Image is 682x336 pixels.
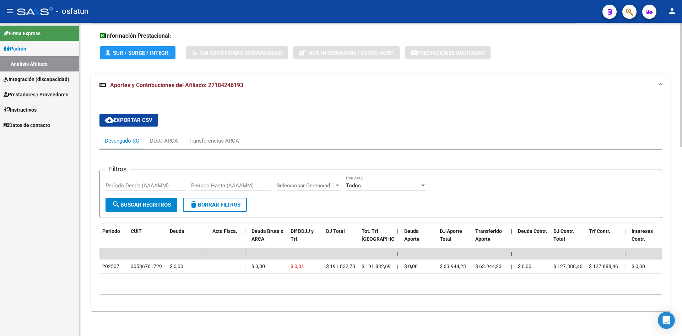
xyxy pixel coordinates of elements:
span: Exportar CSV [105,117,152,123]
span: | [397,228,399,234]
span: $ 127.888,46 [553,263,583,269]
span: | [397,263,398,269]
span: $ 191.832,70 [326,263,355,269]
span: | [244,228,246,234]
span: SUR / SURGE / INTEGR. [113,50,170,56]
datatable-header-cell: | [242,224,249,255]
datatable-header-cell: Trf Contr. [586,224,622,255]
span: | [205,251,207,257]
datatable-header-cell: DJ Total [323,224,359,255]
datatable-header-cell: DJ Contr. Total [551,224,586,255]
datatable-header-cell: Deuda Contr. [515,224,551,255]
mat-icon: cloud_download [105,116,114,124]
span: Acta Fisca. [212,228,237,234]
button: Sin Certificado Discapacidad [186,46,288,59]
span: DJ Contr. Total [553,228,574,242]
span: | [624,251,626,257]
span: - osfatun [56,4,88,19]
span: Tot. Trf. [GEOGRAPHIC_DATA] [362,228,410,242]
datatable-header-cell: Intereses Contr. [629,224,664,255]
span: DJ Total [326,228,345,234]
span: | [244,251,246,257]
button: Prestaciones Auditadas [405,46,491,59]
span: | [244,263,245,269]
span: $ 191.832,69 [362,263,391,269]
span: $ 0,00 [170,263,183,269]
datatable-header-cell: Deuda [167,224,202,255]
mat-icon: search [112,200,120,209]
span: | [624,228,626,234]
datatable-header-cell: | [394,224,401,255]
datatable-header-cell: Acta Fisca. [210,224,242,255]
span: Deuda [170,228,184,234]
span: DJ Aporte Total [440,228,462,242]
span: $ 0,00 [404,263,418,269]
span: Buscar Registros [112,202,171,208]
button: Borrar Filtros [183,198,247,212]
div: Aportes y Contribuciones del Afiliado: 27184246193 [91,97,671,311]
span: Not. Internacion / Censo Hosp. [308,50,394,56]
span: | [511,251,512,257]
div: Transferencias ARCA [189,137,239,145]
span: Borrar Filtros [189,202,240,208]
mat-icon: delete [189,200,198,209]
span: Período [102,228,120,234]
span: $ 0,01 [291,263,304,269]
span: Intereses Contr. [632,228,653,242]
span: $ 0,00 [632,263,645,269]
span: $ 0,00 [251,263,265,269]
span: Integración (discapacidad) [4,75,69,83]
datatable-header-cell: Deuda Aporte [401,224,437,255]
span: Deuda Bruta x ARCA [251,228,283,242]
span: $ 127.888,46 [589,263,618,269]
span: Padrón [4,45,26,53]
button: SUR / SURGE / INTEGR. [100,46,175,59]
span: CUIT [131,228,142,234]
span: Deuda Aporte [404,228,420,242]
span: Todos [346,182,361,189]
datatable-header-cell: | [202,224,210,255]
span: | [397,251,399,257]
span: Prestadores / Proveedores [4,91,68,98]
datatable-header-cell: | [622,224,629,255]
span: | [511,228,512,234]
datatable-header-cell: Tot. Trf. Bruto [359,224,394,255]
datatable-header-cell: Período [99,224,128,255]
span: Firma Express [4,30,40,37]
button: Buscar Registros [105,198,177,212]
span: | [205,228,207,234]
mat-icon: menu [6,7,14,15]
span: Transferido Aporte [475,228,502,242]
span: | [205,263,206,269]
div: Open Intercom Messenger [658,312,675,329]
datatable-header-cell: Transferido Aporte [472,224,508,255]
span: | [511,263,512,269]
span: Datos de contacto [4,121,50,129]
span: Aportes y Contribuciones del Afiliado: 27184246193 [110,82,243,89]
span: Instructivos [4,106,37,114]
span: Dif DDJJ y Trf. [291,228,314,242]
button: Exportar CSV [99,114,158,127]
datatable-header-cell: Dif DDJJ y Trf. [288,224,323,255]
span: 202507 [102,263,119,269]
span: | [624,263,626,269]
datatable-header-cell: Deuda Bruta x ARCA [249,224,288,255]
mat-expansion-panel-header: Aportes y Contribuciones del Afiliado: 27184246193 [91,74,671,97]
span: Deuda Contr. [518,228,547,234]
h3: Información Prestacional: [100,31,567,41]
span: $ 63.944,23 [440,263,466,269]
span: Prestaciones Auditadas [417,50,485,56]
h3: Filtros [105,164,130,174]
div: Devengado RG [105,137,139,145]
datatable-header-cell: DJ Aporte Total [437,224,472,255]
div: 30586761729 [131,262,162,271]
span: Seleccionar Gerenciador [277,182,334,189]
button: Not. Internacion / Censo Hosp. [293,46,400,59]
span: Sin Certificado Discapacidad [200,50,282,56]
div: DDJJ ARCA [150,137,178,145]
span: Trf Contr. [589,228,610,234]
datatable-header-cell: | [508,224,515,255]
datatable-header-cell: CUIT [128,224,167,255]
span: $ 63.944,23 [475,263,502,269]
span: $ 0,00 [518,263,531,269]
